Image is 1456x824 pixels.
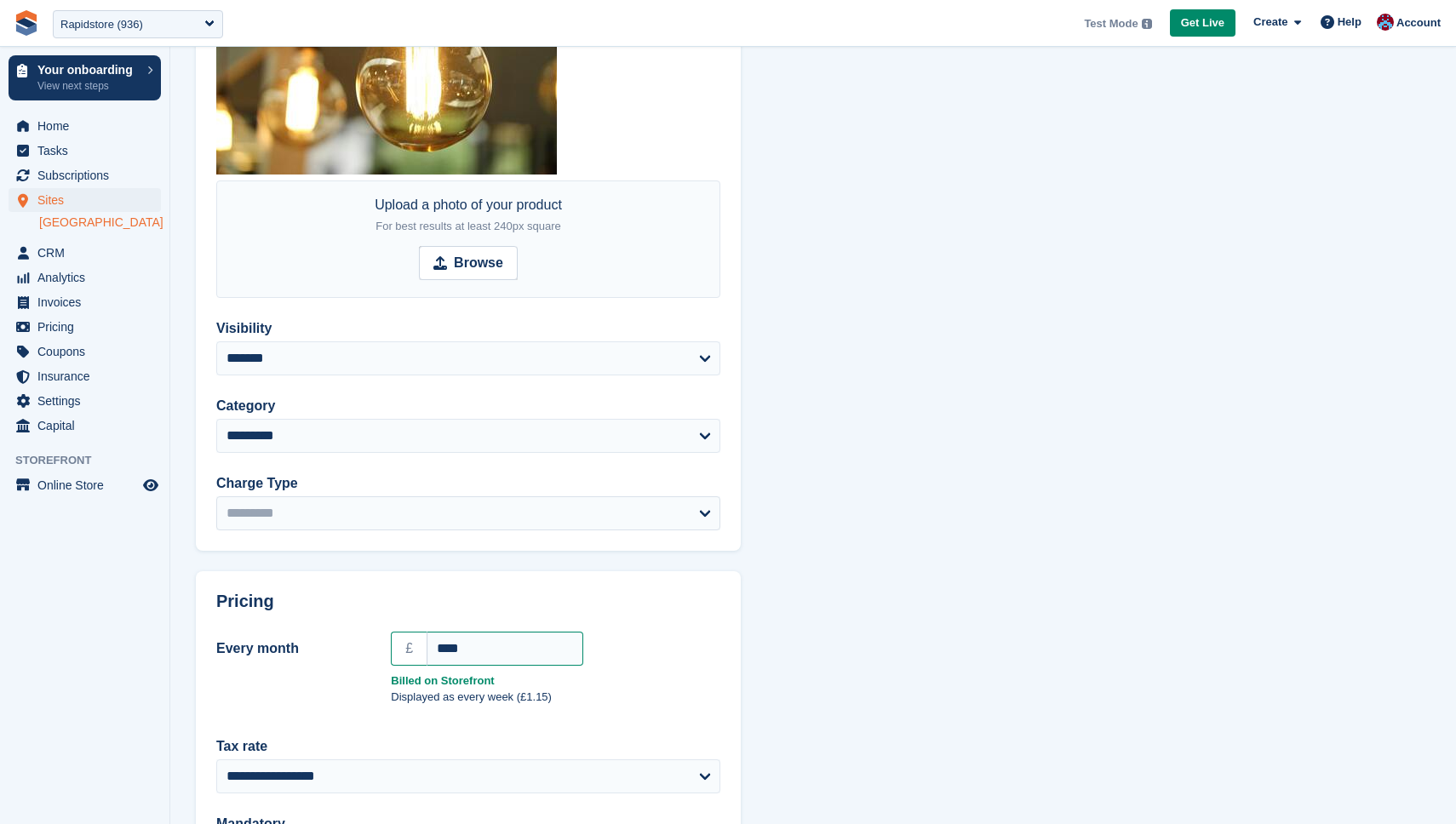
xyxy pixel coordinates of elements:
a: menu [9,188,161,212]
div: Rapidstore (936) [60,16,143,33]
strong: Browse [454,253,503,273]
a: menu [9,473,161,497]
a: [GEOGRAPHIC_DATA] [39,215,161,231]
a: Preview store [140,475,161,495]
span: Coupons [37,340,140,363]
p: Displayed as every week (£1.15) [391,689,720,706]
span: Create [1253,14,1287,31]
a: menu [9,340,161,363]
span: CRM [37,241,140,265]
span: Invoices [37,290,140,314]
label: Category [216,396,720,416]
span: Sites [37,188,140,212]
span: Capital [37,414,140,438]
span: Home [37,114,140,138]
span: Account [1396,14,1441,31]
a: Get Live [1170,9,1235,37]
img: icon-info-grey-7440780725fd019a000dd9b08b2336e03edf1995a4989e88bcd33f0948082b44.svg [1142,19,1152,29]
img: David Hughes [1377,14,1394,31]
a: menu [9,414,161,438]
span: Test Mode [1084,15,1138,32]
label: Tax rate [216,736,720,757]
p: Your onboarding [37,64,139,76]
a: menu [9,241,161,265]
span: Storefront [15,452,169,469]
a: menu [9,364,161,388]
a: menu [9,114,161,138]
span: Settings [37,389,140,413]
label: Every month [216,638,370,659]
strong: Billed on Storefront [391,672,720,690]
span: Tasks [37,139,140,163]
label: Visibility [216,318,720,339]
p: View next steps [37,78,139,94]
span: Pricing [216,592,274,611]
a: Your onboarding View next steps [9,55,161,100]
input: Browse [419,246,518,280]
span: Subscriptions [37,163,140,187]
a: menu [9,139,161,163]
div: Upload a photo of your product [375,195,562,236]
a: menu [9,266,161,289]
span: Online Store [37,473,140,497]
span: Analytics [37,266,140,289]
span: Insurance [37,364,140,388]
a: menu [9,315,161,339]
span: Get Live [1181,14,1224,31]
a: menu [9,290,161,314]
a: menu [9,389,161,413]
span: Pricing [37,315,140,339]
label: Charge Type [216,473,720,494]
img: stora-icon-8386f47178a22dfd0bd8f6a31ec36ba5ce8667c1dd55bd0f319d3a0aa187defe.svg [14,10,39,36]
span: Help [1338,14,1361,31]
span: For best results at least 240px square [375,220,561,232]
a: menu [9,163,161,187]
